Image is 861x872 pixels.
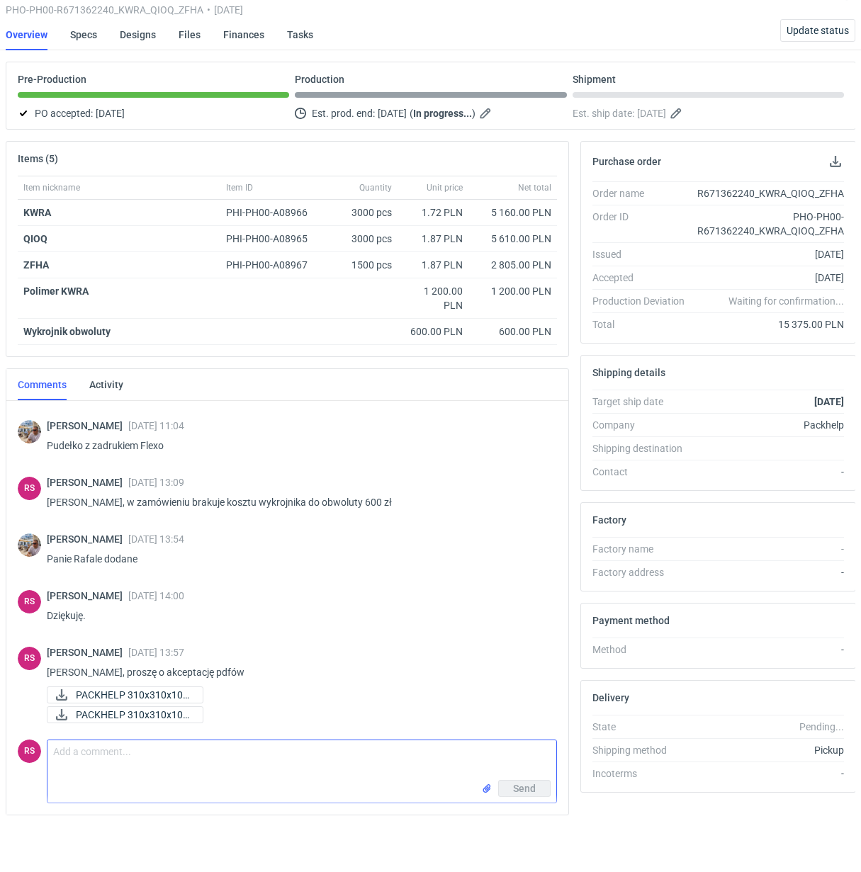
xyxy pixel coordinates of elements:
[693,247,844,261] div: [DATE]
[23,285,89,297] strong: Polimer KWRA
[120,19,156,50] a: Designs
[427,182,463,193] span: Unit price
[592,186,693,200] div: Order name
[226,232,321,246] div: PHI-PH00-A08965
[226,205,321,220] div: PHI-PH00-A08966
[47,686,203,703] button: PACKHELP 310x310x100...
[47,647,128,658] span: [PERSON_NAME]
[18,533,41,557] img: Michał Palasek
[592,542,693,556] div: Factory name
[226,182,253,193] span: Item ID
[327,226,398,252] div: 3000 pcs
[403,324,463,339] div: 600.00 PLN
[128,533,184,545] span: [DATE] 13:54
[327,252,398,278] div: 1500 pcs
[23,182,80,193] span: Item nickname
[693,465,844,479] div: -
[592,156,661,167] h2: Purchase order
[693,317,844,332] div: 15 375.00 PLN
[47,706,188,723] div: PACKHELP 310x310x100_maszyna BOBST RW.pdf
[23,259,49,271] strong: ZFHA
[128,477,184,488] span: [DATE] 13:09
[787,26,849,35] span: Update status
[592,615,670,626] h2: Payment method
[128,420,184,431] span: [DATE] 11:04
[18,420,41,443] img: Michał Palasek
[47,706,203,723] button: PACKHELP 310x310x100...
[693,565,844,579] div: -
[18,477,41,500] div: Rafał Stani
[226,258,321,272] div: PHI-PH00-A08967
[287,19,313,50] a: Tasks
[47,590,128,601] span: [PERSON_NAME]
[637,105,666,122] span: [DATE]
[592,565,693,579] div: Factory address
[592,465,693,479] div: Contact
[592,441,693,455] div: Shipping destination
[693,542,844,556] div: -
[6,4,706,16] div: PHO-PH00-R671362240_KWRA_QIOQ_ZFHA [DATE]
[18,477,41,500] figcaption: RS
[592,743,693,757] div: Shipping method
[18,105,289,122] div: PO accepted:
[47,686,188,703] div: PACKHELP 310x310x100_maszyna BOBST AW.pdf
[573,74,616,85] p: Shipment
[47,437,546,454] p: Pudełko z zadrukiem Flexo
[128,647,184,658] span: [DATE] 13:57
[474,205,551,220] div: 5 160.00 PLN
[359,182,392,193] span: Quantity
[23,326,111,337] strong: Wykrojnik obwoluty
[179,19,201,50] a: Files
[799,721,844,732] em: Pending...
[327,200,398,226] div: 3000 pcs
[18,153,58,164] h2: Items (5)
[128,590,184,601] span: [DATE] 14:00
[223,19,264,50] a: Finances
[592,514,626,526] h2: Factory
[47,533,128,545] span: [PERSON_NAME]
[413,108,472,119] strong: In progress...
[18,740,41,763] figcaption: RS
[693,642,844,657] div: -
[76,687,191,703] span: PACKHELP 310x310x100...
[403,205,463,220] div: 1.72 PLN
[378,105,407,122] span: [DATE]
[47,664,546,681] p: [PERSON_NAME], proszę o akceptację pdfów
[592,395,693,409] div: Target ship date
[498,780,551,797] button: Send
[592,642,693,657] div: Method
[474,324,551,339] div: 600.00 PLN
[474,258,551,272] div: 2 805.00 PLN
[23,233,47,244] strong: QIOQ
[518,182,551,193] span: Net total
[89,369,123,400] a: Activity
[6,19,47,50] a: Overview
[592,271,693,285] div: Accepted
[814,396,844,407] strong: [DATE]
[728,294,844,308] em: Waiting for confirmation...
[693,418,844,432] div: Packhelp
[669,105,686,122] button: Edit estimated shipping date
[592,247,693,261] div: Issued
[18,647,41,670] div: Rafał Stani
[592,720,693,734] div: State
[410,108,413,119] em: (
[592,418,693,432] div: Company
[18,369,67,400] a: Comments
[18,590,41,613] figcaption: RS
[693,743,844,757] div: Pickup
[18,74,86,85] p: Pre-Production
[827,153,844,170] button: Download PO
[513,783,536,793] span: Send
[592,766,693,781] div: Incoterms
[47,607,546,624] p: Dziękuję.
[693,186,844,200] div: R671362240_KWRA_QIOQ_ZFHA
[780,19,855,42] button: Update status
[693,210,844,238] div: PHO-PH00-R671362240_KWRA_QIOQ_ZFHA
[693,766,844,781] div: -
[47,420,128,431] span: [PERSON_NAME]
[573,105,844,122] div: Est. ship date:
[478,105,495,122] button: Edit estimated production end date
